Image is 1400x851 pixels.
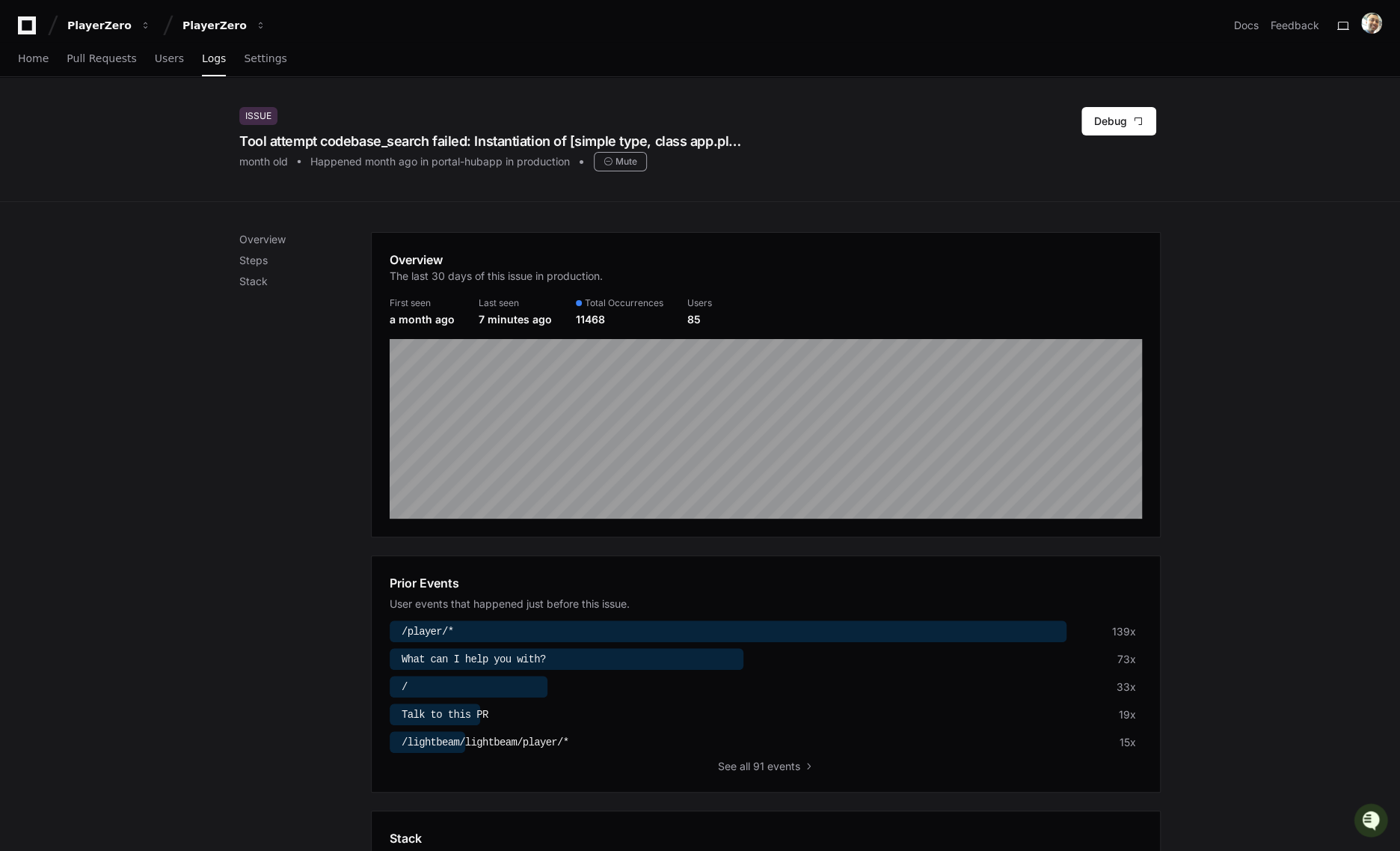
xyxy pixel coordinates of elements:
[585,297,663,309] span: Total Occurrences
[67,42,136,76] a: Pull Requests
[105,156,181,168] a: Powered byPylon
[61,12,157,39] button: PlayerZero
[390,251,603,269] h1: Overview
[149,157,181,168] span: Pylon
[15,60,272,84] div: Welcome
[15,15,45,45] img: PlayerZero
[67,54,136,63] span: Pull Requests
[18,54,49,63] span: Home
[51,112,245,126] div: Start new chat
[310,154,570,169] div: Happened month ago in portal-hubapp in production
[244,54,286,63] span: Settings
[390,269,603,284] p: The last 30 days of this issue in production.
[176,12,272,39] button: PlayerZero
[740,759,800,774] span: all 91 events
[718,759,814,774] button: Seeall 91 events
[479,297,552,309] div: Last seen
[687,297,712,309] div: Users
[1119,707,1136,722] div: 19x
[402,626,453,638] span: /player/*
[155,42,184,76] a: Users
[155,54,184,63] span: Users
[182,18,247,33] div: PlayerZero
[239,107,277,125] div: Issue
[239,253,371,268] p: Steps
[390,597,1142,611] div: User events that happened just before this issue.
[1117,652,1136,667] div: 73x
[18,42,49,76] a: Home
[239,274,371,289] p: Stack
[718,759,737,774] span: See
[1081,107,1156,135] button: Debug
[1117,680,1136,695] div: 33x
[1271,18,1319,33] button: Feedback
[402,681,408,693] span: /
[1112,624,1136,639] div: 139x
[390,829,1142,847] app-pz-page-link-header: Stack
[687,312,712,327] div: 85
[390,251,1142,293] app-pz-page-link-header: Overview
[244,42,286,76] a: Settings
[402,709,488,721] span: Talk to this PR
[1120,735,1136,750] div: 15x
[239,131,742,152] div: Tool attempt codebase_search failed: Instantiation of [simple type, class app.playerzero.codevaul...
[202,42,226,76] a: Logs
[51,126,189,138] div: We're available if you need us!
[239,232,371,247] p: Overview
[390,297,455,309] div: First seen
[202,54,226,63] span: Logs
[576,312,663,327] div: 11468
[15,112,42,138] img: 1756235613930-3d25f9e4-fa56-45dd-b3ad-e072dfbd1548
[1352,802,1393,842] iframe: Open customer support
[390,829,422,847] h1: Stack
[594,152,647,171] div: Mute
[479,312,552,327] div: 7 minutes ago
[67,18,132,33] div: PlayerZero
[1361,13,1382,34] img: avatar
[390,574,459,592] h1: Prior Events
[254,116,272,134] button: Start new chat
[402,653,546,665] span: What can I help you with?
[390,312,455,327] div: a month ago
[402,736,568,748] span: /lightbeam/lightbeam/player/*
[239,154,288,169] div: month old
[1234,18,1259,33] a: Docs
